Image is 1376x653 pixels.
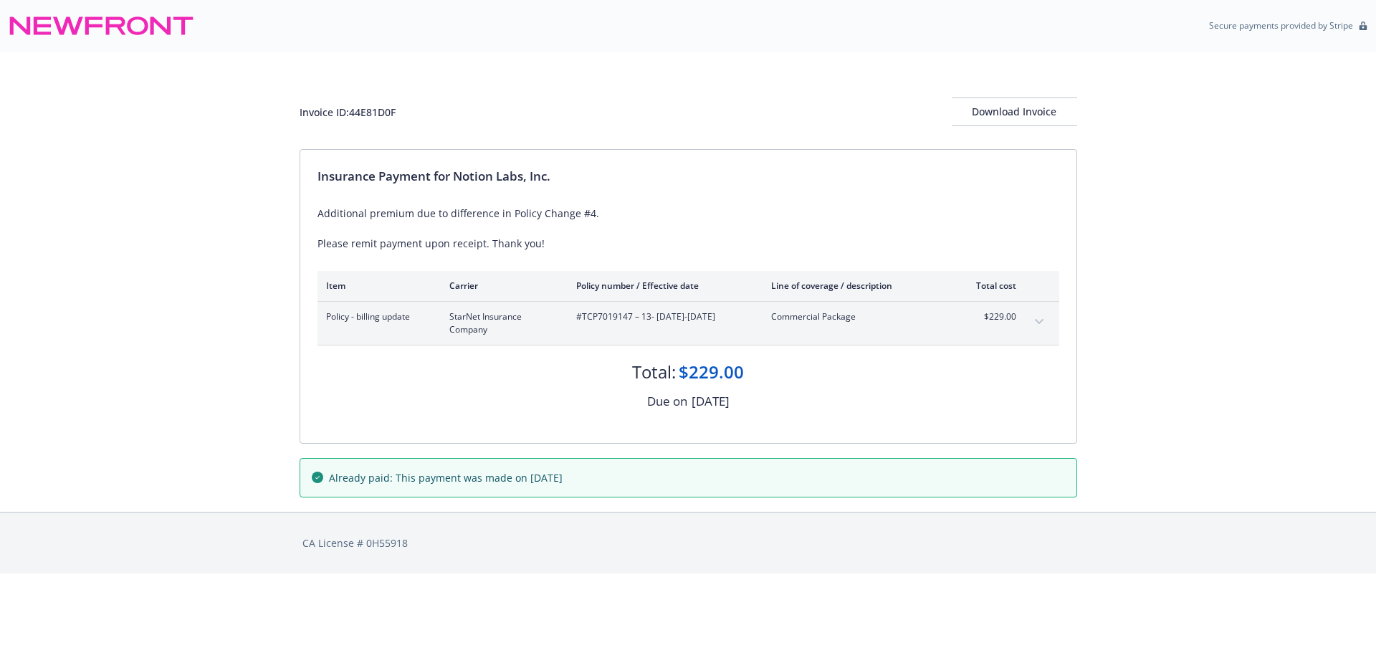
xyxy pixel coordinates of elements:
div: Invoice ID: 44E81D0F [300,105,396,120]
div: Policy - billing updateStarNet Insurance Company#TCP7019147 – 13- [DATE]-[DATE]Commercial Package... [317,302,1059,345]
button: Download Invoice [952,97,1077,126]
span: #TCP7019147 – 13 - [DATE]-[DATE] [576,310,748,323]
span: Policy - billing update [326,310,426,323]
span: StarNet Insurance Company [449,310,553,336]
span: Commercial Package [771,310,940,323]
div: $229.00 [679,360,744,384]
div: Carrier [449,280,553,292]
div: Insurance Payment for Notion Labs, Inc. [317,167,1059,186]
div: Total: [632,360,676,384]
div: CA License # 0H55918 [302,535,1074,550]
span: Already paid: This payment was made on [DATE] [329,470,563,485]
div: Additional premium due to difference in Policy Change #4. Please remit payment upon receipt. Than... [317,206,1059,251]
div: Total cost [962,280,1016,292]
p: Secure payments provided by Stripe [1209,19,1353,32]
span: $229.00 [962,310,1016,323]
div: Policy number / Effective date [576,280,748,292]
div: Download Invoice [952,98,1077,125]
div: Due on [647,392,687,411]
div: Line of coverage / description [771,280,940,292]
button: expand content [1028,310,1051,333]
div: [DATE] [692,392,730,411]
div: Item [326,280,426,292]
